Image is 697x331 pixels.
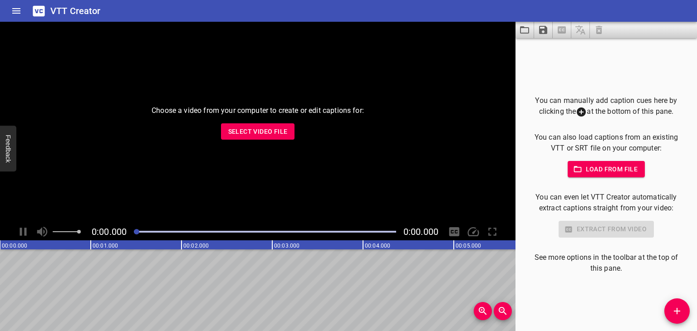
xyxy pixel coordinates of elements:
[403,226,438,237] span: Video Duration
[519,24,530,35] svg: Load captions from file
[365,243,390,249] text: 00:04.000
[228,126,288,137] span: Select Video File
[664,298,690,324] button: Add Cue
[93,243,118,249] text: 00:01.000
[575,164,638,175] span: Load from file
[50,4,101,18] h6: VTT Creator
[152,105,364,116] p: Choose a video from your computer to create or edit captions for:
[530,132,682,154] p: You can also load captions from an existing VTT or SRT file on your computer:
[183,243,209,249] text: 00:02.000
[134,231,396,233] div: Play progress
[530,192,682,214] p: You can even let VTT Creator automatically extract captions straight from your video:
[221,123,295,140] button: Select Video File
[2,243,27,249] text: 00:00.000
[534,22,553,38] button: Save captions to file
[530,252,682,274] p: See more options in the toolbar at the top of this pane.
[530,95,682,117] p: You can manually add caption cues here by clicking the at the bottom of this pane.
[494,302,512,320] button: Zoom Out
[568,161,645,178] button: Load from file
[571,22,590,38] span: Add some captions below, then you can translate them.
[92,226,127,237] span: Current Time
[446,223,463,240] div: Hide/Show Captions
[274,243,299,249] text: 00:03.000
[515,22,534,38] button: Load captions from file
[553,22,571,38] span: Select a video in the pane to the left, then you can automatically extract captions.
[538,24,549,35] svg: Save captions to file
[474,302,492,320] button: Zoom In
[484,223,501,240] div: Toggle Full Screen
[456,243,481,249] text: 00:05.000
[465,223,482,240] div: Playback Speed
